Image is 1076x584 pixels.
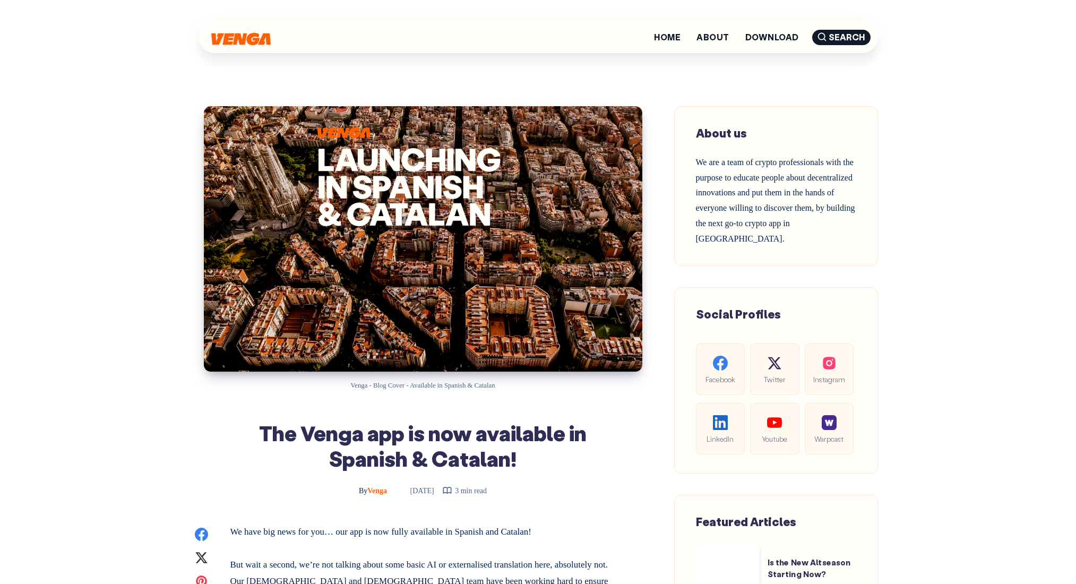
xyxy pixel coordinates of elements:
[759,373,790,385] span: Twitter
[230,420,616,471] h1: The Venga app is now available in Spanish & Catalan!
[813,433,845,445] span: Warpcast
[745,33,799,41] a: Download
[812,30,871,45] span: Search
[696,514,796,529] span: Featured Articles
[696,403,745,454] a: LinkedIn
[359,487,367,495] span: By
[359,487,387,495] span: Venga
[805,403,854,454] a: Warpcast
[805,343,854,395] a: Instagram
[204,106,642,372] img: The Venga app is now available in Spanish & Catalan!
[696,343,745,395] a: Facebook
[350,382,495,389] span: Venga - Blog Cover - Available in Spanish & Catalan
[767,415,782,430] img: social-youtube.99db9aba05279f803f3e7a4a838dfb6c.svg
[359,487,389,495] a: ByVenga
[696,306,781,322] span: Social Profiles
[759,433,790,445] span: Youtube
[395,487,434,495] time: [DATE]
[696,33,729,41] a: About
[696,125,747,141] span: About us
[442,484,487,497] div: 3 min read
[822,415,837,430] img: social-warpcast.e8a23a7ed3178af0345123c41633f860.png
[750,403,799,454] a: Youtube
[713,415,728,430] img: social-linkedin.be646fe421ccab3a2ad91cb58bdc9694.svg
[813,373,845,385] span: Instagram
[211,33,271,45] img: Venga Blog
[704,433,736,445] span: LinkedIn
[654,33,681,41] a: Home
[230,524,616,540] p: We have big news for you… our app is now fully available in Spanish and Catalan!
[768,557,851,579] a: Is the New Altseason Starting Now?
[696,158,855,243] span: We are a team of crypto professionals with the purpose to educate people about decentralized inno...
[750,343,799,395] a: Twitter
[704,373,736,385] span: Facebook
